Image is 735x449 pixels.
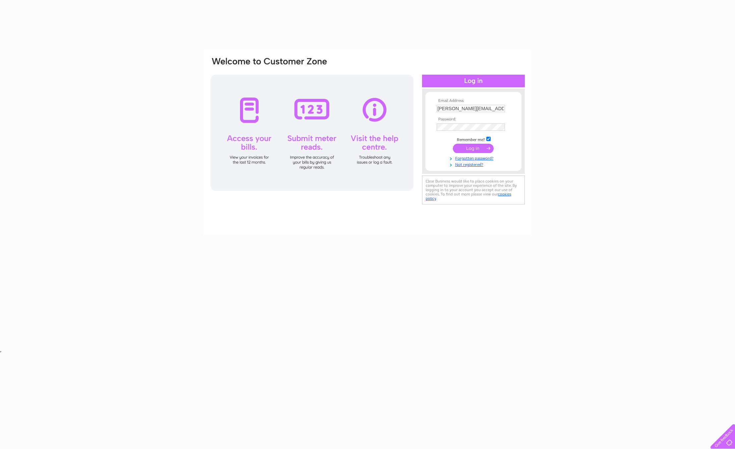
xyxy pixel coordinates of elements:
div: Clear Business would like to place cookies on your computer to improve your experience of the sit... [422,176,525,204]
th: Password: [435,117,512,122]
a: Not registered? [437,161,512,167]
a: Forgotten password? [437,155,512,161]
td: Remember me? [435,136,512,142]
a: cookies policy [426,192,511,201]
input: Submit [453,144,494,153]
th: Email Address: [435,99,512,103]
